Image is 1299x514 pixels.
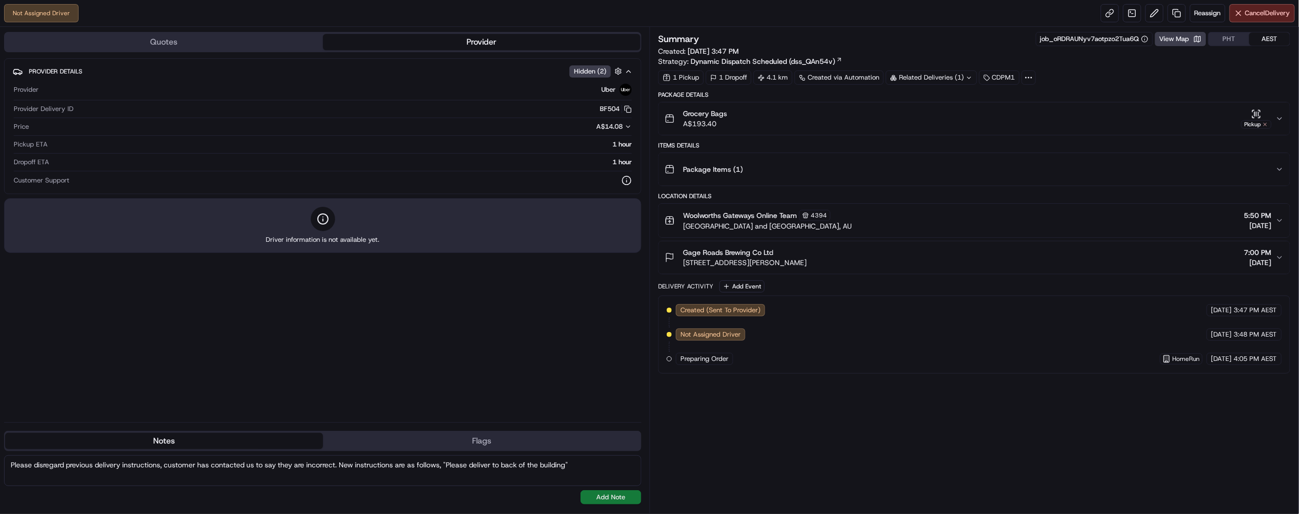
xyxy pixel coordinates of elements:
[1040,34,1148,44] button: job_oRDRAUNyv7aotpzo2Tua6Q
[1234,330,1277,339] span: 3:48 PM AEST
[659,241,1290,274] button: Gage Roads Brewing Co Ltd[STREET_ADDRESS][PERSON_NAME]7:00 PM[DATE]
[683,221,852,231] span: [GEOGRAPHIC_DATA] and [GEOGRAPHIC_DATA], AU
[658,91,1290,99] div: Package Details
[71,293,123,302] a: Powered byPylon
[1241,109,1272,129] button: Pickup
[172,222,185,234] button: Start new chat
[1190,4,1225,22] button: Reassign
[600,104,632,114] button: BF504
[683,247,773,258] span: Gage Roads Brewing Co Ltd
[34,219,166,229] div: Start new chat
[659,102,1290,135] button: Grocery BagsA$193.40Pickup
[658,46,739,56] span: Created:
[574,67,606,76] span: Hidden ( 2 )
[680,306,761,315] span: Created (Sent To Provider)
[811,211,827,219] span: 4394
[4,455,641,486] textarea: Please disregard previous delivery instructions, customer has contacted us to say they are incorr...
[14,122,29,131] span: Price
[1234,354,1277,363] span: 4:05 PM AEST
[1244,258,1272,268] span: [DATE]
[1245,9,1290,18] span: Cancel Delivery
[683,210,797,221] span: Woolworths Gateways Online Team
[1155,32,1206,46] button: View Map
[1244,210,1272,221] span: 5:50 PM
[581,490,641,504] button: Add Note
[266,235,380,244] span: Driver information is not available yet.
[658,192,1290,200] div: Location Details
[101,294,123,302] span: Pylon
[6,265,82,283] a: 📗Knowledge Base
[680,354,729,363] span: Preparing Order
[620,84,632,96] img: uber-new-logo.jpeg
[1211,354,1232,363] span: [DATE]
[34,229,128,237] div: We're available if you need us!
[659,153,1290,186] button: Package Items (1)
[753,70,792,85] div: 4.1 km
[20,269,78,279] span: Knowledge Base
[719,280,765,292] button: Add Event
[601,85,616,94] span: Uber
[5,433,323,449] button: Notes
[26,188,183,198] input: Got a question? Start typing here...
[10,132,30,153] img: Nash
[1230,4,1295,22] button: CancelDelivery
[688,47,739,56] span: [DATE] 3:47 PM
[691,56,835,66] span: Dynamic Dispatch Scheduled (dss_QAn54v)
[1209,32,1249,46] button: PHT
[658,70,704,85] div: 1 Pickup
[1211,306,1232,315] span: [DATE]
[979,70,1020,85] div: CDPM1
[683,258,807,268] span: [STREET_ADDRESS][PERSON_NAME]
[658,282,713,290] div: Delivery Activity
[1211,330,1232,339] span: [DATE]
[596,122,623,131] span: A$14.08
[14,176,69,185] span: Customer Support
[680,330,741,339] span: Not Assigned Driver
[14,158,49,167] span: Dropoff ETA
[52,140,632,149] div: 1 hour
[10,270,18,278] div: 📗
[1244,247,1272,258] span: 7:00 PM
[691,56,843,66] a: Dynamic Dispatch Scheduled (dss_QAn54v)
[10,163,185,179] p: Welcome 👋
[1173,355,1200,363] span: HomeRun
[323,34,641,50] button: Provider
[86,270,94,278] div: 💻
[96,269,163,279] span: API Documentation
[658,141,1290,150] div: Items Details
[658,34,699,44] h3: Summary
[543,122,632,131] button: A$14.08
[683,119,727,129] span: A$193.40
[569,65,625,78] button: Hidden (2)
[886,70,977,85] div: Related Deliveries (1)
[53,158,632,167] div: 1 hour
[82,265,167,283] a: 💻API Documentation
[10,219,28,237] img: 1736555255976-a54dd68f-1ca7-489b-9aae-adbdc363a1c4
[1249,32,1290,46] button: AEST
[14,104,74,114] span: Provider Delivery ID
[706,70,751,85] div: 1 Dropoff
[1244,221,1272,231] span: [DATE]
[14,140,48,149] span: Pickup ETA
[14,85,39,94] span: Provider
[1195,9,1221,18] span: Reassign
[1241,120,1272,129] div: Pickup
[658,56,843,66] div: Strategy:
[13,63,633,80] button: Provider DetailsHidden (2)
[5,34,323,50] button: Quotes
[1234,306,1277,315] span: 3:47 PM AEST
[683,108,727,119] span: Grocery Bags
[683,164,743,174] span: Package Items ( 1 )
[795,70,884,85] a: Created via Automation
[323,433,641,449] button: Flags
[659,204,1290,237] button: Woolworths Gateways Online Team4394[GEOGRAPHIC_DATA] and [GEOGRAPHIC_DATA], AU5:50 PM[DATE]
[29,67,82,76] span: Provider Details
